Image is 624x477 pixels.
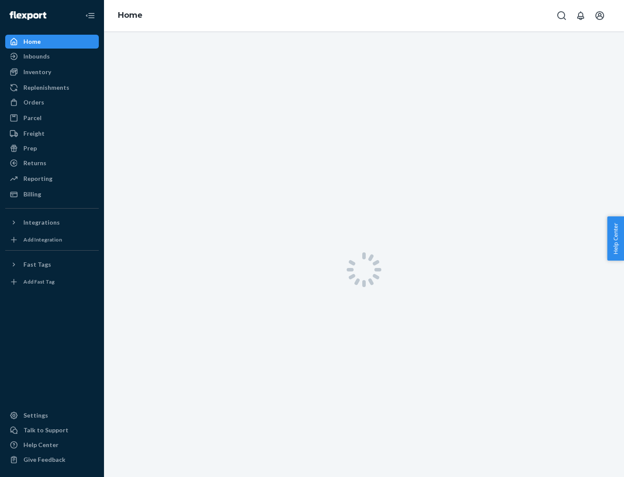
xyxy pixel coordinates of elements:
div: Talk to Support [23,426,68,435]
a: Parcel [5,111,99,125]
a: Help Center [5,438,99,452]
img: Flexport logo [10,11,46,20]
div: Prep [23,144,37,153]
div: Reporting [23,174,52,183]
ol: breadcrumbs [111,3,149,28]
a: Add Fast Tag [5,275,99,289]
div: Add Fast Tag [23,278,55,285]
div: Integrations [23,218,60,227]
div: Home [23,37,41,46]
a: Replenishments [5,81,99,95]
button: Open notifications [572,7,589,24]
div: Give Feedback [23,455,65,464]
a: Home [5,35,99,49]
div: Inventory [23,68,51,76]
a: Orders [5,95,99,109]
div: Orders [23,98,44,107]
button: Fast Tags [5,258,99,271]
div: Fast Tags [23,260,51,269]
a: Talk to Support [5,423,99,437]
a: Inbounds [5,49,99,63]
a: Billing [5,187,99,201]
a: Add Integration [5,233,99,247]
div: Inbounds [23,52,50,61]
a: Prep [5,141,99,155]
div: Help Center [23,441,58,449]
div: Parcel [23,114,42,122]
div: Settings [23,411,48,420]
button: Close Navigation [81,7,99,24]
button: Open Search Box [553,7,570,24]
a: Settings [5,408,99,422]
div: Freight [23,129,45,138]
a: Freight [5,127,99,140]
div: Billing [23,190,41,199]
div: Returns [23,159,46,167]
button: Integrations [5,216,99,229]
button: Help Center [607,216,624,261]
a: Reporting [5,172,99,186]
a: Returns [5,156,99,170]
a: Inventory [5,65,99,79]
a: Home [118,10,143,20]
div: Add Integration [23,236,62,243]
button: Give Feedback [5,453,99,467]
div: Replenishments [23,83,69,92]
button: Open account menu [591,7,608,24]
